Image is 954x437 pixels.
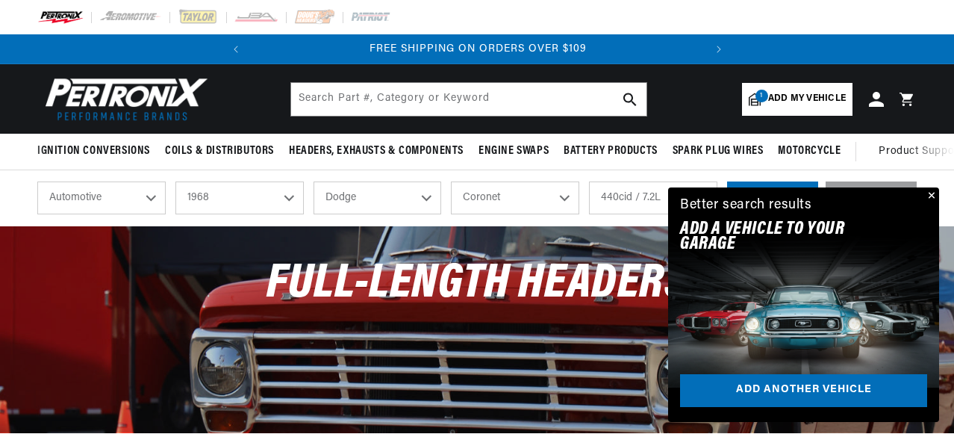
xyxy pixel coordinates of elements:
summary: Coils & Distributors [158,134,281,169]
span: Ignition Conversions [37,143,150,159]
a: 1Add my vehicle [742,83,852,116]
summary: Ignition Conversions [37,134,158,169]
summary: Spark Plug Wires [665,134,771,169]
img: Pertronix [37,73,209,125]
summary: Headers, Exhausts & Components [281,134,471,169]
select: Engine [589,182,717,214]
select: Ride Type [37,182,166,214]
span: 1 [755,90,768,102]
div: Better search results [680,195,812,217]
summary: Battery Products [556,134,665,169]
span: Full-Length Headers [266,260,687,309]
select: Model [451,182,579,214]
span: FREE SHIPPING ON ORDERS OVER $109 [370,43,587,55]
span: Headers, Exhausts & Components [289,143,464,159]
div: 2 of 2 [252,41,705,58]
button: Translation missing: en.sections.announcements.next_announcement [704,34,734,64]
span: Coils & Distributors [165,143,274,159]
a: Add another vehicle [680,374,927,408]
button: Translation missing: en.sections.announcements.previous_announcement [221,34,251,64]
span: Battery Products [564,143,658,159]
summary: Engine Swaps [471,134,556,169]
span: Engine Swaps [478,143,549,159]
span: Add my vehicle [768,92,846,106]
select: Make [314,182,442,214]
input: Search Part #, Category or Keyword [291,83,646,116]
h2: Add A VEHICLE to your garage [680,222,890,252]
button: search button [614,83,646,116]
button: Close [921,187,939,205]
summary: Motorcycle [770,134,848,169]
div: GO! [727,182,818,215]
div: RESET [826,182,917,215]
span: Motorcycle [778,143,841,159]
select: Year [175,182,304,214]
span: Spark Plug Wires [673,143,764,159]
div: Announcement [252,41,705,58]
